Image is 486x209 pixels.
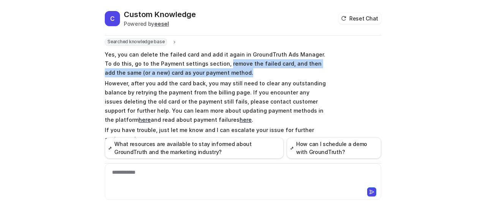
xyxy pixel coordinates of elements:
button: Reset Chat [339,13,381,24]
h2: Custom Knowledge [124,9,196,20]
p: However, after you add the card back, you may still need to clear any outstanding balance by retr... [105,79,327,124]
p: If you have trouble, just let me know and I can escalate your issue for further assistance! [105,126,327,144]
a: here [240,116,252,123]
span: C [105,11,120,26]
button: How can I schedule a demo with GroundTruth? [287,137,381,159]
button: What resources are available to stay informed about GroundTruth and the marketing industry? [105,137,284,159]
div: Powered by [124,20,196,28]
p: Yes, you can delete the failed card and add it again in GroundTruth Ads Manager. To do this, go t... [105,50,327,77]
span: Searched knowledge base [105,38,167,46]
b: eesel [154,20,169,27]
a: here [139,116,151,123]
